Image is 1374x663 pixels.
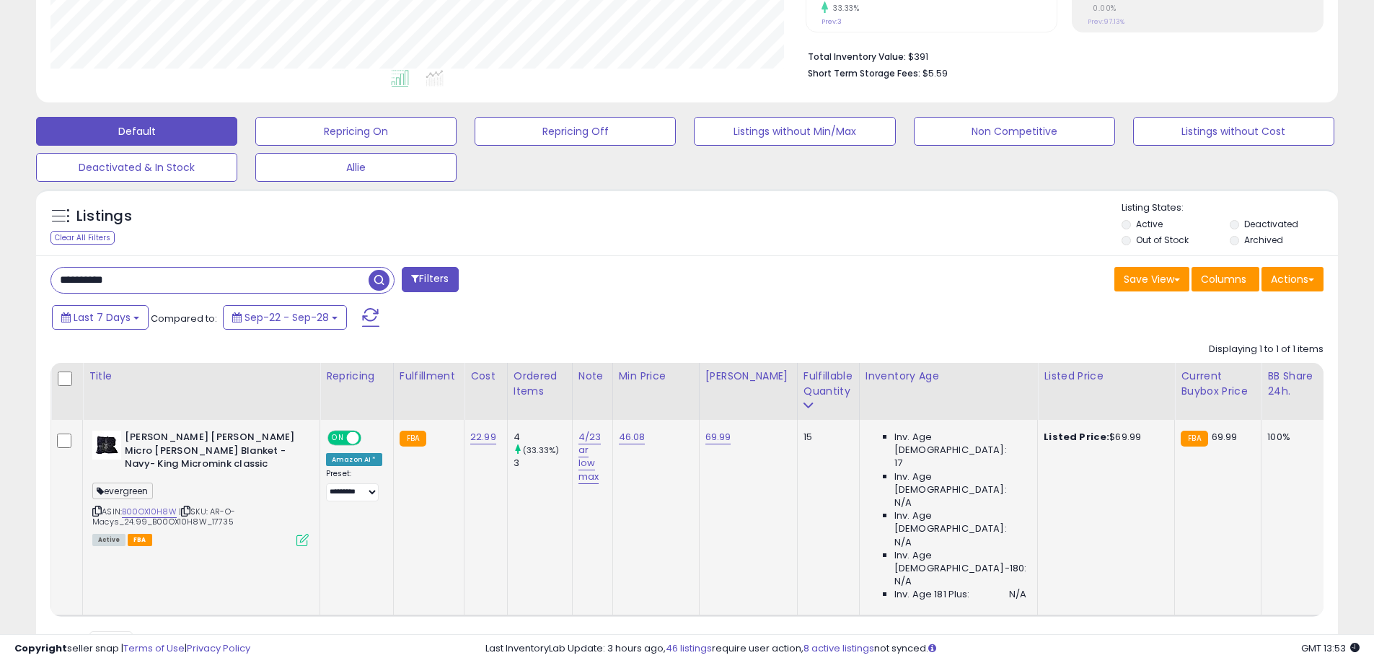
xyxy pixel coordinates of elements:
span: 69.99 [1212,430,1238,444]
div: Inventory Age [866,369,1031,384]
div: BB Share 24h. [1267,369,1320,399]
a: 46 listings [666,641,712,655]
button: Default [36,117,237,146]
div: ASIN: [92,431,309,545]
span: N/A [1009,588,1026,601]
span: 17 [894,457,902,470]
button: Sep-22 - Sep-28 [223,305,347,330]
span: Inv. Age [DEMOGRAPHIC_DATA]-180: [894,549,1026,575]
button: Columns [1192,267,1259,291]
div: Note [578,369,607,384]
a: 4/23 ar low max [578,430,602,484]
a: 46.08 [619,430,646,444]
span: | SKU: AR-O-Macys_24.99_B00OX10H8W_17735 [92,506,235,527]
button: Save View [1114,267,1189,291]
div: Fulfillment [400,369,458,384]
div: Repricing [326,369,387,384]
button: Repricing On [255,117,457,146]
small: 33.33% [828,3,859,14]
small: FBA [400,431,426,447]
button: Non Competitive [914,117,1115,146]
div: Fulfillable Quantity [803,369,853,399]
button: Last 7 Days [52,305,149,330]
button: Repricing Off [475,117,676,146]
div: Last InventoryLab Update: 3 hours ago, require user action, not synced. [485,642,1360,656]
a: 22.99 [470,430,496,444]
h5: Listings [76,206,132,227]
span: ON [329,432,347,444]
span: Inv. Age [DEMOGRAPHIC_DATA]: [894,470,1026,496]
button: Listings without Min/Max [694,117,895,146]
a: Terms of Use [123,641,185,655]
b: Short Term Storage Fees: [808,67,920,79]
div: Cost [470,369,501,384]
small: (33.33%) [523,444,559,456]
span: Columns [1201,272,1246,286]
span: FBA [128,534,152,546]
span: All listings currently available for purchase on Amazon [92,534,125,546]
span: N/A [894,536,912,549]
div: Clear All Filters [50,231,115,245]
div: Displaying 1 to 1 of 1 items [1209,343,1324,356]
span: Inv. Age [DEMOGRAPHIC_DATA]: [894,431,1026,457]
div: Min Price [619,369,693,384]
span: evergreen [92,483,153,499]
button: Actions [1261,267,1324,291]
div: Preset: [326,469,382,501]
div: Current Buybox Price [1181,369,1255,399]
p: Listing States: [1122,201,1338,215]
small: FBA [1181,431,1207,447]
small: Prev: 97.13% [1088,17,1124,26]
button: Listings without Cost [1133,117,1334,146]
label: Active [1136,218,1163,230]
div: 15 [803,431,848,444]
b: Listed Price: [1044,430,1109,444]
div: [PERSON_NAME] [705,369,791,384]
span: Last 7 Days [74,310,131,325]
span: Compared to: [151,312,217,325]
b: Total Inventory Value: [808,51,906,63]
li: $391 [808,47,1313,64]
strong: Copyright [14,641,67,655]
span: Sep-22 - Sep-28 [245,310,329,325]
div: 4 [514,431,572,444]
span: OFF [359,432,382,444]
span: N/A [894,496,912,509]
span: Inv. Age 181 Plus: [894,588,970,601]
span: $5.59 [922,66,948,80]
div: 3 [514,457,572,470]
button: Allie [255,153,457,182]
button: Filters [402,267,458,292]
button: Deactivated & In Stock [36,153,237,182]
label: Out of Stock [1136,234,1189,246]
label: Deactivated [1244,218,1298,230]
div: 100% [1267,431,1315,444]
span: N/A [894,575,912,588]
div: Amazon AI * [326,453,382,466]
span: Inv. Age [DEMOGRAPHIC_DATA]: [894,509,1026,535]
a: B00OX10H8W [122,506,177,518]
div: Ordered Items [514,369,566,399]
label: Archived [1244,234,1283,246]
small: 0.00% [1088,3,1117,14]
a: 8 active listings [803,641,874,655]
div: $69.99 [1044,431,1163,444]
div: Title [89,369,314,384]
div: Listed Price [1044,369,1168,384]
a: 69.99 [705,430,731,444]
div: seller snap | | [14,642,250,656]
span: 2025-10-9 13:53 GMT [1301,641,1360,655]
a: Privacy Policy [187,641,250,655]
img: 31vuLQbS7nL._SL40_.jpg [92,431,121,460]
b: [PERSON_NAME] [PERSON_NAME] Micro [PERSON_NAME] Blanket - Navy- King Micromink classic [125,431,300,475]
small: Prev: 3 [822,17,842,26]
